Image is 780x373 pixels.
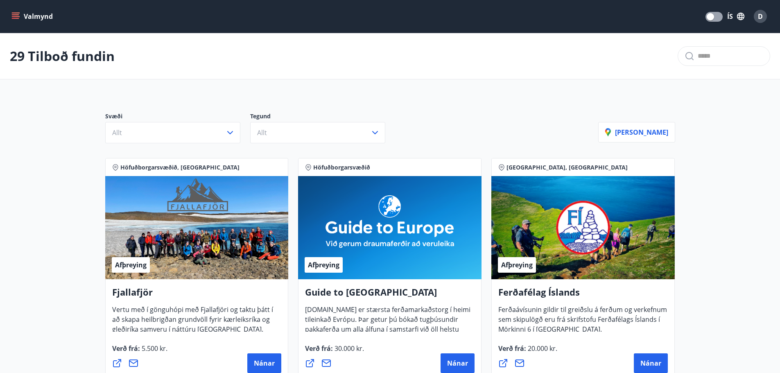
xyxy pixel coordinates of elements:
[115,260,147,269] span: Afþreying
[723,9,749,24] button: ÍS
[498,286,668,305] h4: Ferðafélag Íslands
[501,260,533,269] span: Afþreying
[526,344,557,353] span: 20.000 kr.
[112,344,167,359] span: Verð frá :
[105,112,250,122] p: Svæði
[498,305,667,340] span: Ferðaávísunin gildir til greiðslu á ferðum og verkefnum sem skipulögð eru frá skrifstofu Ferðafél...
[640,359,661,368] span: Nánar
[605,128,668,137] p: [PERSON_NAME]
[112,128,122,137] span: Allt
[247,353,281,373] button: Nánar
[257,128,267,137] span: Allt
[707,13,714,20] span: Translations Mode
[10,47,115,65] p: 29 Tilboð fundin
[308,260,339,269] span: Afþreying
[305,286,475,305] h4: Guide to [GEOGRAPHIC_DATA]
[112,305,273,340] span: Vertu með í gönguhópi með Fjallafjöri og taktu þátt í að skapa heilbrigðan grundvöll fyrir kærlei...
[10,9,56,24] button: menu
[250,122,385,143] button: Allt
[441,353,475,373] button: Nánar
[598,122,675,142] button: [PERSON_NAME]
[120,163,240,172] span: Höfuðborgarsvæðið, [GEOGRAPHIC_DATA]
[506,163,628,172] span: [GEOGRAPHIC_DATA], [GEOGRAPHIC_DATA]
[105,122,240,143] button: Allt
[447,359,468,368] span: Nánar
[250,112,395,122] p: Tegund
[751,7,770,26] button: D
[112,286,282,305] h4: Fjallafjör
[498,344,557,359] span: Verð frá :
[333,344,364,353] span: 30.000 kr.
[305,305,470,360] span: [DOMAIN_NAME] er stærsta ferðamarkaðstorg í heimi tileinkað Evrópu. Þar getur þú bókað tugþúsundi...
[758,12,763,21] span: D
[313,163,370,172] span: Höfuðborgarsvæðið
[305,344,364,359] span: Verð frá :
[254,359,275,368] span: Nánar
[140,344,167,353] span: 5.500 kr.
[634,353,668,373] button: Nánar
